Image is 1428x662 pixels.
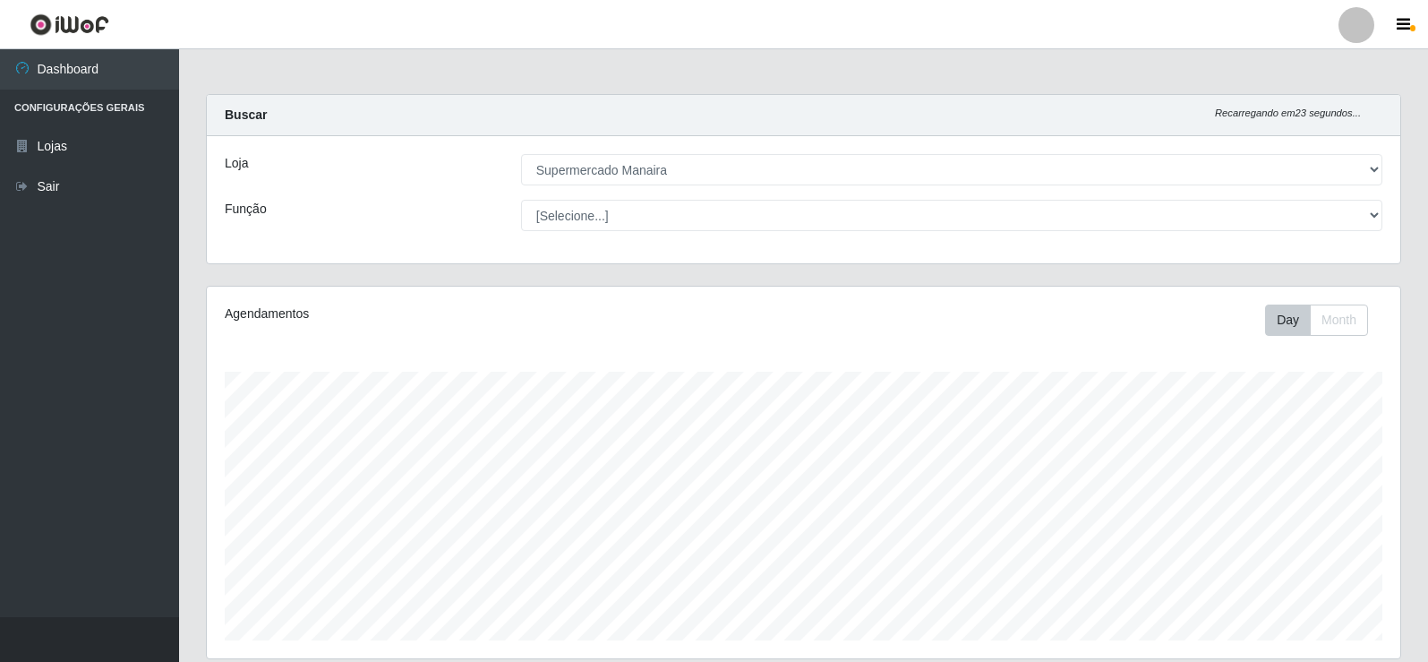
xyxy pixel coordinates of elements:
[225,107,267,122] strong: Buscar
[1265,305,1368,336] div: First group
[1265,305,1382,336] div: Toolbar with button groups
[1215,107,1361,118] i: Recarregando em 23 segundos...
[1310,305,1368,336] button: Month
[225,305,691,323] div: Agendamentos
[30,13,109,36] img: CoreUI Logo
[225,200,267,219] label: Função
[225,154,248,173] label: Loja
[1265,305,1311,336] button: Day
